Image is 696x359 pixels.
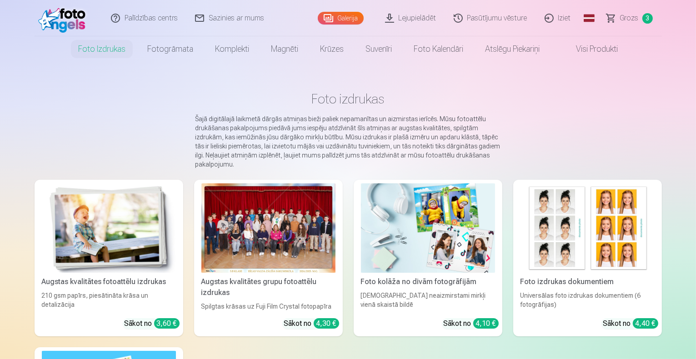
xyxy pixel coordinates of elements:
[198,302,339,311] div: Spilgtas krāsas uz Fuji Film Crystal fotopapīra
[403,36,474,62] a: Foto kalendāri
[521,183,655,273] img: Foto izdrukas dokumentiem
[357,276,499,287] div: Foto kolāža no divām fotogrāfijām
[444,318,499,329] div: Sākot no
[355,36,403,62] a: Suvenīri
[194,180,343,336] a: Augstas kvalitātes grupu fotoattēlu izdrukasSpilgtas krāsas uz Fuji Film Crystal fotopapīraSākot ...
[361,183,495,273] img: Foto kolāža no divām fotogrāfijām
[195,114,501,169] p: Šajā digitālajā laikmetā dārgās atmiņas bieži paliek nepamanītas un aizmirstas ierīcēs. Mūsu foto...
[633,318,658,329] div: 4,40 €
[42,91,655,107] h1: Foto izdrukas
[517,291,658,311] div: Universālas foto izdrukas dokumentiem (6 fotogrāfijas)
[513,180,662,336] a: Foto izdrukas dokumentiemFoto izdrukas dokumentiemUniversālas foto izdrukas dokumentiem (6 fotogr...
[35,180,183,336] a: Augstas kvalitātes fotoattēlu izdrukasAugstas kvalitātes fotoattēlu izdrukas210 gsm papīrs, piesā...
[38,291,180,311] div: 210 gsm papīrs, piesātināta krāsa un detalizācija
[314,318,339,329] div: 4,30 €
[551,36,629,62] a: Visi produkti
[67,36,136,62] a: Foto izdrukas
[42,183,176,273] img: Augstas kvalitātes fotoattēlu izdrukas
[354,180,502,336] a: Foto kolāža no divām fotogrāfijāmFoto kolāža no divām fotogrāfijām[DEMOGRAPHIC_DATA] neaizmirstam...
[284,318,339,329] div: Sākot no
[198,276,339,298] div: Augstas kvalitātes grupu fotoattēlu izdrukas
[204,36,260,62] a: Komplekti
[642,13,653,24] span: 3
[154,318,180,329] div: 3,60 €
[473,318,499,329] div: 4,10 €
[620,13,639,24] span: Grozs
[309,36,355,62] a: Krūzes
[38,276,180,287] div: Augstas kvalitātes fotoattēlu izdrukas
[517,276,658,287] div: Foto izdrukas dokumentiem
[260,36,309,62] a: Magnēti
[318,12,364,25] a: Galerija
[125,318,180,329] div: Sākot no
[136,36,204,62] a: Fotogrāmata
[603,318,658,329] div: Sākot no
[474,36,551,62] a: Atslēgu piekariņi
[357,291,499,311] div: [DEMOGRAPHIC_DATA] neaizmirstami mirkļi vienā skaistā bildē
[38,4,90,33] img: /fa1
